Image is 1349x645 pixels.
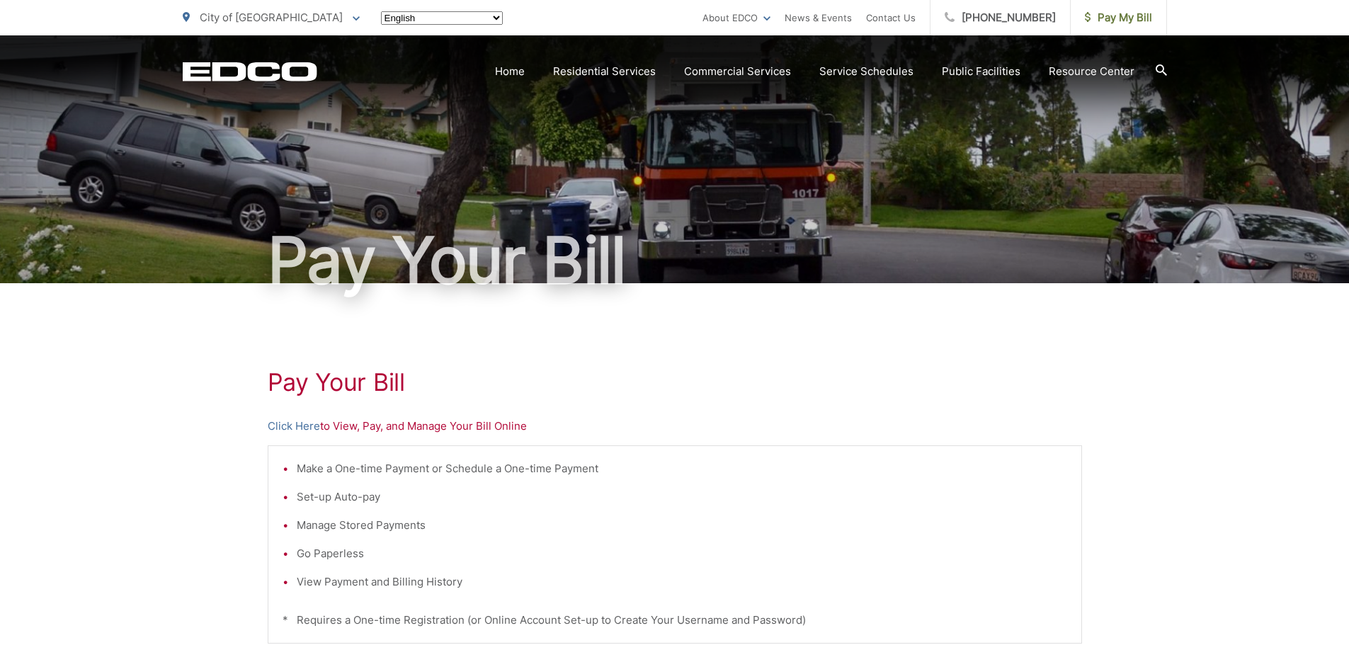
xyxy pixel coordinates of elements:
[942,63,1020,80] a: Public Facilities
[268,368,1082,396] h1: Pay Your Bill
[268,418,320,435] a: Click Here
[702,9,770,26] a: About EDCO
[183,225,1167,296] h1: Pay Your Bill
[553,63,656,80] a: Residential Services
[819,63,913,80] a: Service Schedules
[1049,63,1134,80] a: Resource Center
[381,11,503,25] select: Select a language
[297,545,1067,562] li: Go Paperless
[297,489,1067,506] li: Set-up Auto-pay
[1085,9,1152,26] span: Pay My Bill
[684,63,791,80] a: Commercial Services
[866,9,916,26] a: Contact Us
[200,11,343,24] span: City of [GEOGRAPHIC_DATA]
[283,612,1067,629] p: * Requires a One-time Registration (or Online Account Set-up to Create Your Username and Password)
[495,63,525,80] a: Home
[297,460,1067,477] li: Make a One-time Payment or Schedule a One-time Payment
[297,517,1067,534] li: Manage Stored Payments
[268,418,1082,435] p: to View, Pay, and Manage Your Bill Online
[183,62,317,81] a: EDCD logo. Return to the homepage.
[785,9,852,26] a: News & Events
[297,573,1067,590] li: View Payment and Billing History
